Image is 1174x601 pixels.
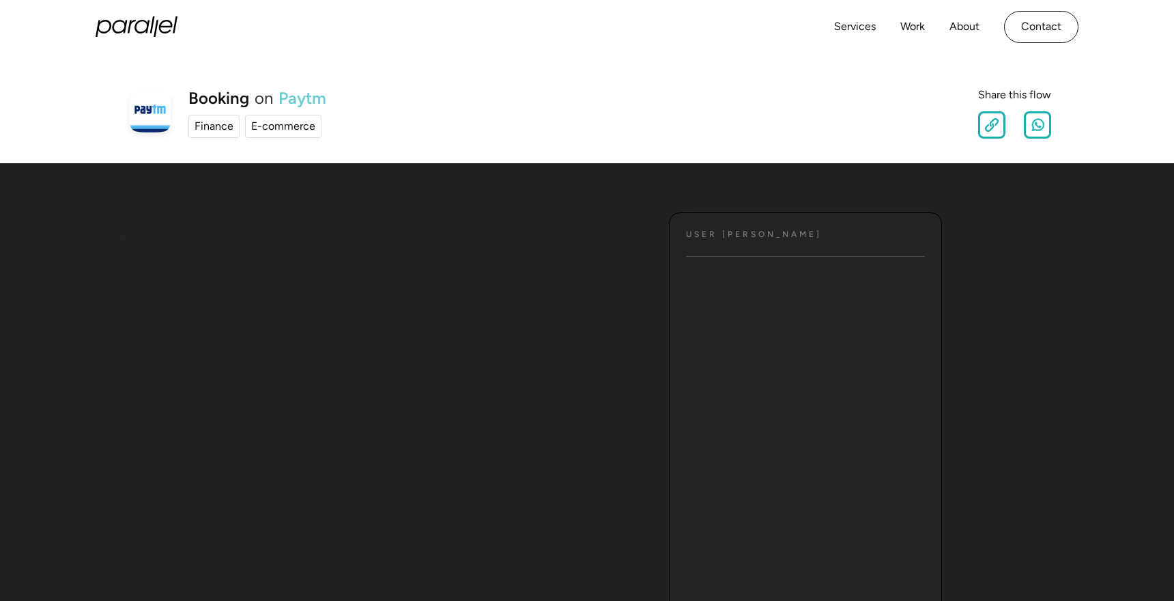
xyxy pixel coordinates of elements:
[188,90,249,107] h1: Booking
[834,17,876,37] a: Services
[1004,11,1078,43] a: Contact
[900,17,925,37] a: Work
[245,115,321,138] a: E-commerce
[686,229,822,240] h4: User [PERSON_NAME]
[978,87,1051,103] div: Share this flow
[195,118,233,135] div: Finance
[949,17,979,37] a: About
[278,90,326,107] a: Paytm
[255,90,273,107] div: on
[188,115,240,138] a: Finance
[96,16,177,37] a: home
[251,118,315,135] div: E-commerce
